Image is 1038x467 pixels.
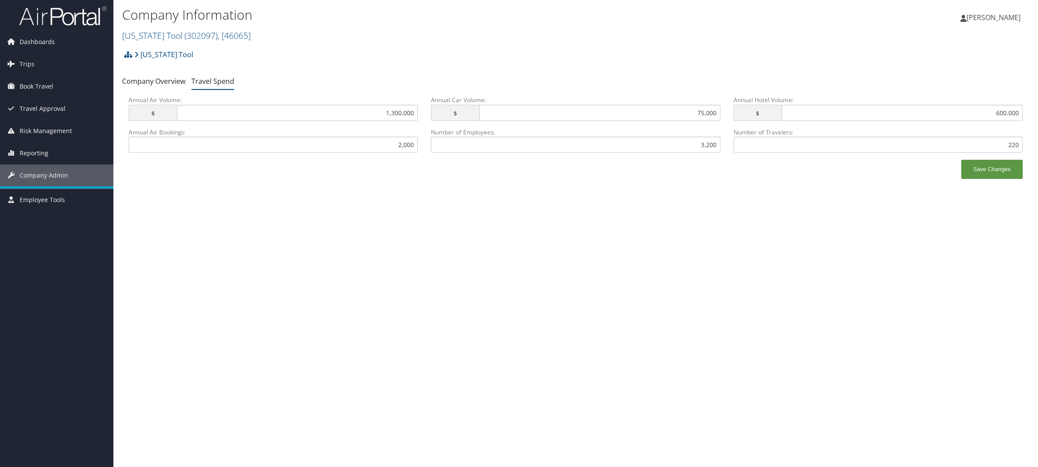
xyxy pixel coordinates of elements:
[20,189,65,211] span: Employee Tools
[20,76,53,97] span: Book Travel
[479,105,720,121] input: Annual Car Volume: $
[961,160,1023,179] button: Save Changes
[431,105,479,121] span: $
[782,105,1023,121] input: Annual Hotel Volume: $
[734,137,1023,153] input: Number of Travelers:
[184,30,218,41] span: ( 302097 )
[966,13,1021,22] span: [PERSON_NAME]
[122,6,727,24] h1: Company Information
[20,53,34,75] span: Trips
[129,105,177,121] span: $
[20,98,65,120] span: Travel Approval
[191,76,234,86] a: Travel Spend
[134,46,193,63] a: [US_STATE] Tool
[960,4,1029,31] a: [PERSON_NAME]
[431,96,720,127] label: Annual Car Volume:
[129,96,418,127] label: Annual Air Volume:
[431,137,720,153] input: Number of Employees:
[129,128,418,153] label: Annual Air Bookings:
[122,76,185,86] a: Company Overview
[734,96,1023,127] label: Annual Hotel Volume:
[734,128,1023,153] label: Number of Travelers:
[20,142,48,164] span: Reporting
[20,165,68,186] span: Company Admin
[20,120,72,142] span: Risk Management
[218,30,251,41] span: , [ 46065 ]
[122,30,251,41] a: [US_STATE] Tool
[19,6,106,26] img: airportal-logo.png
[177,105,418,121] input: Annual Air Volume: $
[129,137,418,153] input: Annual Air Bookings:
[734,105,782,121] span: $
[20,31,55,53] span: Dashboards
[431,128,720,153] label: Number of Employees:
